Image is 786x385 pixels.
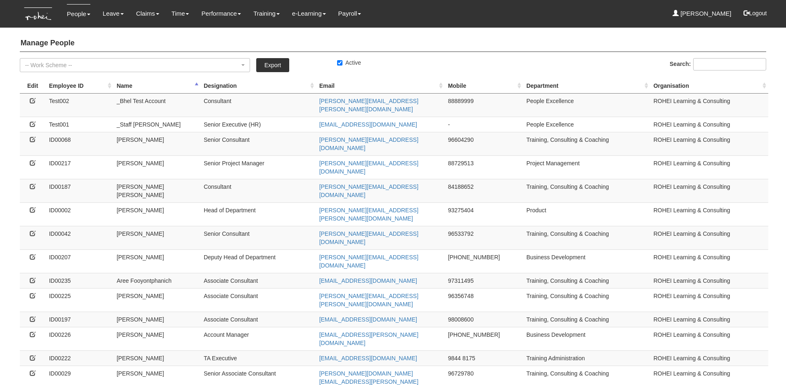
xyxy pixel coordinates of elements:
[46,93,113,117] td: Test002
[523,327,650,350] td: Business Development
[46,327,113,350] td: ID00226
[337,60,342,66] input: Active
[201,117,316,132] td: Senior Executive (HR)
[523,249,650,273] td: Business Development
[46,312,113,327] td: ID00197
[113,312,201,327] td: [PERSON_NAME]
[319,121,417,128] a: [EMAIL_ADDRESS][DOMAIN_NAME]
[319,331,418,346] a: [EMAIL_ADDRESS][PERSON_NAME][DOMAIN_NAME]
[172,4,189,23] a: Time
[523,78,650,94] th: Department : activate to sort column ascending
[751,352,778,377] iframe: chat widget
[256,58,289,72] a: Export
[523,350,650,366] td: Training Administration
[46,288,113,312] td: ID00225
[201,4,241,23] a: Performance
[319,316,417,323] a: [EMAIL_ADDRESS][DOMAIN_NAME]
[445,350,523,366] td: 9844 8175
[445,202,523,226] td: 93275404
[650,132,768,155] td: ROHEI Learning & Consulting
[523,117,650,132] td: People Excellence
[316,78,445,94] th: Email : activate to sort column ascending
[201,249,316,273] td: Deputy Head of Department
[650,179,768,202] td: ROHEI Learning & Consulting
[319,183,418,198] a: [PERSON_NAME][EMAIL_ADDRESS][DOMAIN_NAME]
[201,327,316,350] td: Account Manager
[20,58,250,72] button: -- Work Scheme --
[693,58,766,70] input: Search:
[445,155,523,179] td: 88729513
[201,312,316,327] td: Associate Consultant
[650,312,768,327] td: ROHEI Learning & Consulting
[46,155,113,179] td: ID00217
[650,155,768,179] td: ROHEI Learning & Consulting
[113,288,201,312] td: [PERSON_NAME]
[201,273,316,288] td: Associate Consultant
[201,132,316,155] td: Senior Consultant
[46,226,113,249] td: ID00042
[445,249,523,273] td: [PHONE_NUMBER]
[319,160,418,175] a: [PERSON_NAME][EMAIL_ADDRESS][DOMAIN_NAME]
[113,350,201,366] td: [PERSON_NAME]
[201,179,316,202] td: Consultant
[650,226,768,249] td: ROHEI Learning & Consulting
[292,4,326,23] a: e-Learning
[46,202,113,226] td: ID00002
[67,4,90,23] a: People
[319,254,418,269] a: [PERSON_NAME][EMAIL_ADDRESS][DOMAIN_NAME]
[445,288,523,312] td: 96356748
[319,230,418,245] a: [PERSON_NAME][EMAIL_ADDRESS][DOMAIN_NAME]
[670,58,766,70] label: Search:
[46,249,113,273] td: ID00207
[319,293,418,308] a: [PERSON_NAME][EMAIL_ADDRESS][PERSON_NAME][DOMAIN_NAME]
[46,78,113,94] th: Employee ID: activate to sort column ascending
[103,4,124,23] a: Leave
[445,132,523,155] td: 96604290
[523,226,650,249] td: Training, Consulting & Coaching
[46,117,113,132] td: Test001
[650,202,768,226] td: ROHEI Learning & Consulting
[445,117,523,132] td: -
[673,4,732,23] a: [PERSON_NAME]
[523,312,650,327] td: Training, Consulting & Coaching
[319,207,418,222] a: [PERSON_NAME][EMAIL_ADDRESS][PERSON_NAME][DOMAIN_NAME]
[46,273,113,288] td: ID00235
[201,78,316,94] th: Designation : activate to sort column ascending
[338,4,361,23] a: Payroll
[201,202,316,226] td: Head of Department
[319,98,418,113] a: [PERSON_NAME][EMAIL_ADDRESS][PERSON_NAME][DOMAIN_NAME]
[445,78,523,94] th: Mobile : activate to sort column ascending
[253,4,280,23] a: Training
[445,327,523,350] td: [PHONE_NUMBER]
[650,93,768,117] td: ROHEI Learning & Consulting
[25,61,240,69] div: -- Work Scheme --
[46,132,113,155] td: ID00068
[113,78,201,94] th: Name : activate to sort column descending
[113,93,201,117] td: _Bhel Test Account
[20,35,767,52] h4: Manage People
[445,312,523,327] td: 98008600
[337,59,361,67] label: Active
[113,132,201,155] td: [PERSON_NAME]
[113,327,201,350] td: [PERSON_NAME]
[650,78,768,94] th: Organisation : activate to sort column ascending
[523,273,650,288] td: Training, Consulting & Coaching
[650,327,768,350] td: ROHEI Learning & Consulting
[201,155,316,179] td: Senior Project Manager
[319,355,417,362] a: [EMAIL_ADDRESS][DOMAIN_NAME]
[201,226,316,249] td: Senior Consultant
[523,202,650,226] td: Product
[46,179,113,202] td: ID00187
[523,132,650,155] td: Training, Consulting & Coaching
[20,78,46,94] th: Edit
[201,288,316,312] td: Associate Consultant
[113,249,201,273] td: [PERSON_NAME]
[650,288,768,312] td: ROHEI Learning & Consulting
[113,155,201,179] td: [PERSON_NAME]
[136,4,159,23] a: Claims
[523,93,650,117] td: People Excellence
[650,249,768,273] td: ROHEI Learning & Consulting
[523,288,650,312] td: Training, Consulting & Coaching
[113,226,201,249] td: [PERSON_NAME]
[738,3,773,23] button: Logout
